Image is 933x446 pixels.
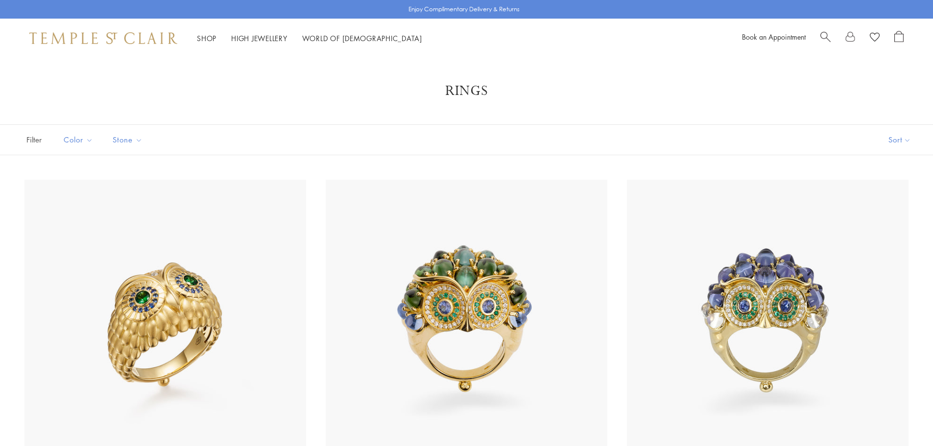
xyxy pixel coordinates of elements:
a: View Wishlist [870,31,880,46]
span: Color [59,134,100,146]
a: High JewelleryHigh Jewellery [231,33,287,43]
a: Open Shopping Bag [894,31,904,46]
button: Stone [105,129,150,151]
a: World of [DEMOGRAPHIC_DATA]World of [DEMOGRAPHIC_DATA] [302,33,422,43]
a: Search [820,31,831,46]
span: Stone [108,134,150,146]
button: Show sort by [866,125,933,155]
nav: Main navigation [197,32,422,45]
p: Enjoy Complimentary Delivery & Returns [408,4,520,14]
button: Color [56,129,100,151]
h1: Rings [39,82,894,100]
img: Temple St. Clair [29,32,177,44]
a: ShopShop [197,33,216,43]
a: Book an Appointment [742,32,806,42]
